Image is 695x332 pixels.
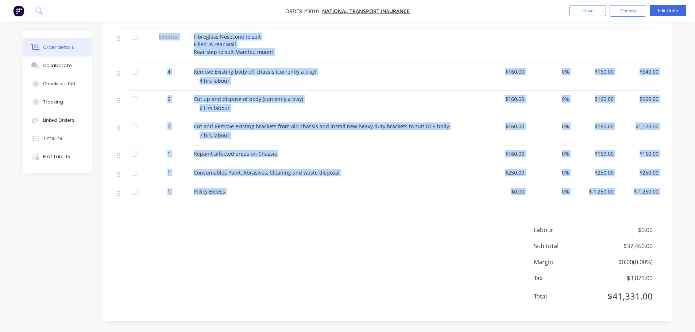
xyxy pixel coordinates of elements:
[194,150,277,157] span: Repaint affected areas on Chassis
[598,242,652,250] span: $37,460.00
[575,150,614,157] span: $160.00
[194,188,225,195] span: Policy Excess
[619,169,659,176] span: $250.00
[598,226,652,234] span: $0.00
[167,150,170,157] span: 1
[534,292,599,301] span: Total
[43,99,63,105] div: Tracking
[534,226,599,234] span: Labour
[619,150,659,157] span: $160.00
[486,122,525,130] span: $160.00
[23,93,92,111] button: Tracking
[167,68,170,75] span: 4
[534,258,599,266] span: Margin
[486,188,525,195] span: $0.00
[43,117,74,124] div: Linked Orders
[23,56,92,75] button: Collaborate
[486,68,525,75] span: $160.00
[23,75,92,93] button: Checklists 0/0
[575,95,614,103] span: $160.00
[486,150,525,157] span: $160.00
[200,105,230,112] span: 6 Hrs labour
[43,44,74,51] div: Order details
[569,5,606,16] button: Close
[23,148,92,166] button: Profitability
[200,77,229,84] span: 4 hrs labour
[530,188,569,195] span: 0%
[285,8,322,15] span: Order #3010 -
[530,68,569,75] span: 0%
[43,135,62,142] div: Timeline
[619,68,659,75] span: $640.00
[575,122,614,130] span: $160.00
[534,242,599,250] span: Sub total
[43,153,70,160] div: Profitability
[13,5,24,16] img: Factory
[150,33,188,40] span: External
[167,188,170,195] span: 1
[23,129,92,148] button: Timeline
[194,95,303,102] span: Cut up and dispose of body (currently a tray)
[486,169,525,176] span: $250.00
[43,62,72,69] div: Collaborate
[610,5,646,17] button: Options
[43,81,75,87] div: Checklists 0/0
[530,122,569,130] span: 0%
[167,122,170,130] span: 7
[598,290,652,303] span: $41,331.00
[194,68,316,75] span: Remove Existing body off chassis (currently a tray)
[486,95,525,103] span: $160.00
[619,95,659,103] span: $960.00
[575,68,614,75] span: $160.00
[575,169,614,176] span: $250.00
[619,122,659,130] span: $1,120.00
[194,33,273,55] span: Fibreglass Nosecone to suit Filled in rear wall Rear step to suit Manitou mount
[194,123,449,130] span: Cut and Remove existing brackets from old chassis and install new heavy duty brackets to suit DTB...
[598,274,652,282] span: $3,871.00
[322,8,410,15] a: National Transport Insurance
[23,111,92,129] button: Linked Orders
[534,274,599,282] span: Tax
[530,150,569,157] span: 0%
[167,169,170,176] span: 1
[167,95,170,103] span: 6
[194,169,340,176] span: Consumables Paint, Abrasives, Cleaning and waste disposal
[575,188,614,195] span: $-1,250.00
[200,132,229,139] span: 7 hrs labour
[530,169,569,176] span: 0%
[530,95,569,103] span: 0%
[23,38,92,56] button: Order details
[619,188,659,195] span: $-1,250.00
[598,258,652,266] span: $0.00 ( 0.00 %)
[650,5,686,16] button: Edit Order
